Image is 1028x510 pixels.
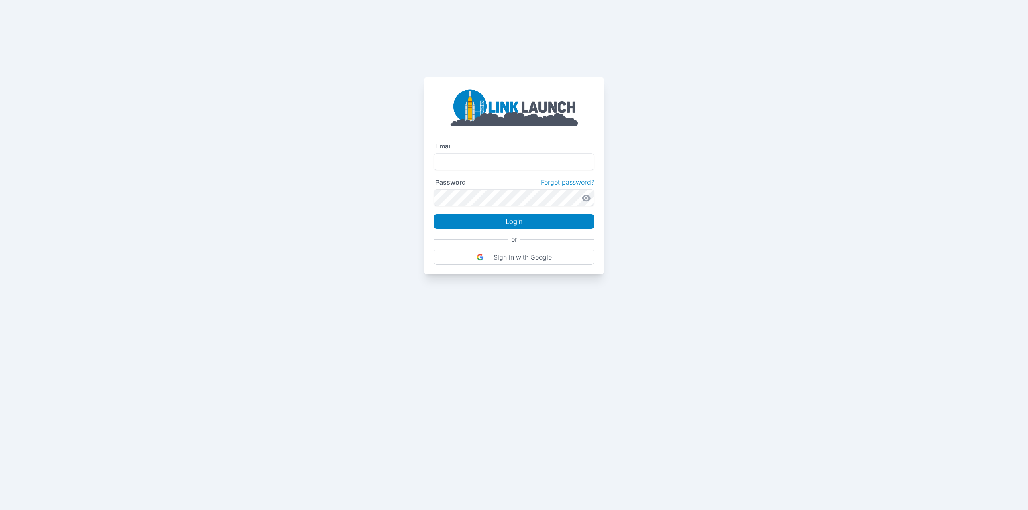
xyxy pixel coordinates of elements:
label: Password [435,178,466,186]
label: Email [435,142,452,150]
button: Sign in with Google [434,250,594,265]
img: linklaunch_big.2e5cdd30.png [450,87,578,126]
img: DIz4rYaBO0VM93JpwbwaJtqNfEsbwZFgEL50VtgcJLBV6wK9aKtfd+cEkvuBfcC37k9h8VGR+csPdltgAAAABJRU5ErkJggg== [477,254,484,261]
p: Sign in with Google [494,253,552,261]
a: Forgot password? [541,178,594,186]
p: or [511,235,517,243]
button: Login [434,214,594,229]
